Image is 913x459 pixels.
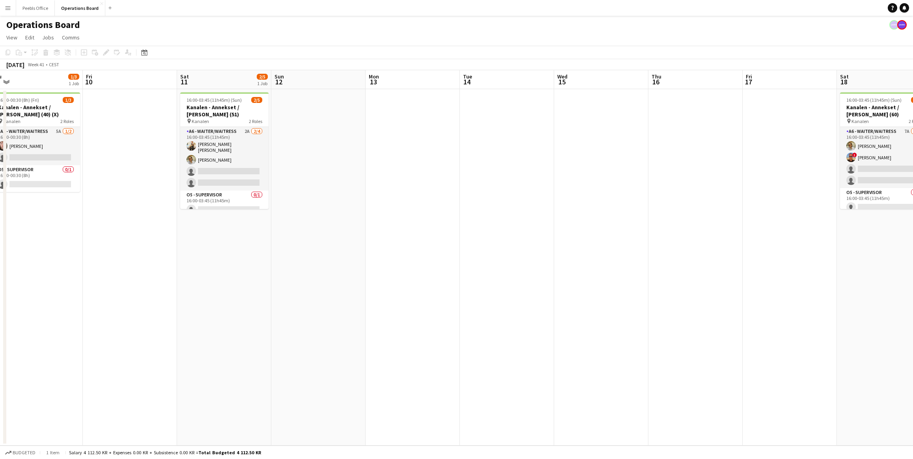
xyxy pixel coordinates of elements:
[889,20,899,30] app-user-avatar: Support Team
[69,450,261,455] div: Salary 4 112.50 KR + Expenses 0.00 KR + Subsistence 0.00 KR =
[6,61,24,69] div: [DATE]
[897,20,907,30] app-user-avatar: Support Team
[22,32,37,43] a: Edit
[198,450,261,455] span: Total Budgeted 4 112.50 KR
[42,34,54,41] span: Jobs
[3,32,21,43] a: View
[4,448,37,457] button: Budgeted
[55,0,105,16] button: Operations Board
[26,62,46,67] span: Week 41
[39,32,57,43] a: Jobs
[13,450,35,455] span: Budgeted
[43,450,62,455] span: 1 item
[16,0,55,16] button: Peebls Office
[25,34,34,41] span: Edit
[6,34,17,41] span: View
[62,34,80,41] span: Comms
[59,32,83,43] a: Comms
[6,19,80,31] h1: Operations Board
[49,62,59,67] div: CEST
